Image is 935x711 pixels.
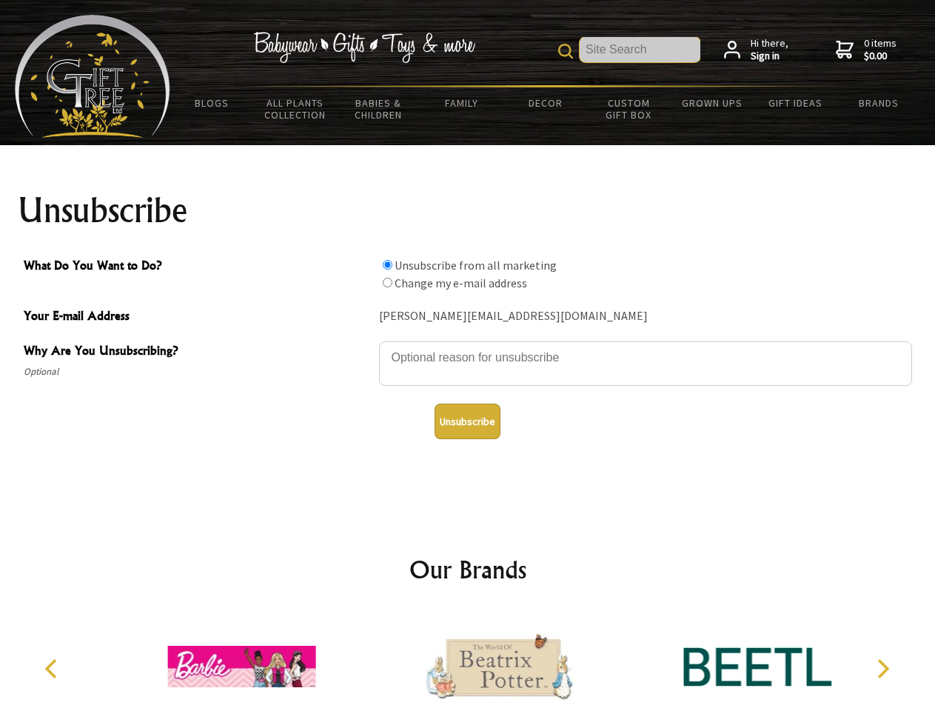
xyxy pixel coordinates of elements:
[754,87,837,118] a: Gift Ideas
[383,260,392,270] input: What Do You Want to Do?
[864,50,897,63] strong: $0.00
[420,87,504,118] a: Family
[866,652,899,685] button: Next
[751,50,788,63] strong: Sign in
[587,87,671,130] a: Custom Gift Box
[24,341,372,363] span: Why Are You Unsubscribing?
[435,404,500,439] button: Unsubscribe
[18,193,918,228] h1: Unsubscribe
[837,87,921,118] a: Brands
[580,37,700,62] input: Site Search
[379,341,912,386] textarea: Why Are You Unsubscribing?
[751,37,788,63] span: Hi there,
[864,36,897,63] span: 0 items
[558,44,573,59] img: product search
[24,256,372,278] span: What Do You Want to Do?
[395,276,527,290] label: Change my e-mail address
[30,552,906,587] h2: Our Brands
[395,258,557,273] label: Unsubscribe from all marketing
[379,305,912,328] div: [PERSON_NAME][EMAIL_ADDRESS][DOMAIN_NAME]
[170,87,254,118] a: BLOGS
[836,37,897,63] a: 0 items$0.00
[24,307,372,328] span: Your E-mail Address
[254,87,338,130] a: All Plants Collection
[383,278,392,287] input: What Do You Want to Do?
[253,32,475,63] img: Babywear - Gifts - Toys & more
[503,87,587,118] a: Decor
[15,15,170,138] img: Babyware - Gifts - Toys and more...
[337,87,420,130] a: Babies & Children
[37,652,70,685] button: Previous
[724,37,788,63] a: Hi there,Sign in
[24,363,372,381] span: Optional
[670,87,754,118] a: Grown Ups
